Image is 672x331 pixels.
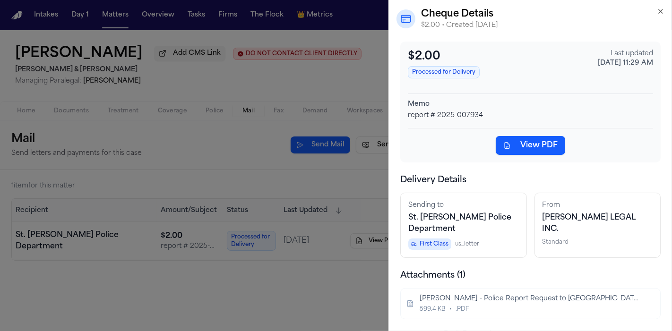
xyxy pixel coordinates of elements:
h3: Delivery Details [400,174,661,187]
h3: Attachments ( 1 ) [400,269,661,282]
span: Contact ID: 2ba47573-ac41-4aea-b98c-a367e53c11bf [543,214,636,233]
span: • [449,306,452,313]
div: M. McDowell - Police Report Request to St. Joseph PD - 4.15.25 [420,294,639,304]
span: .PDF [456,306,469,313]
p: $2.00 • Created [DATE] [421,21,664,30]
span: Contact ID: 697cdd78-5adc-4a64-88c8-4190250ab7cd [408,214,511,233]
h2: Cheque Details [421,8,664,21]
div: Sending to [408,201,519,210]
div: View artifact details for M. McDowell - Police Report Request to St. Joseph PD - 4.15.25 [400,288,661,319]
div: report # 2025-007934 [408,111,653,120]
div: From [543,201,653,210]
span: Processed for Delivery [408,66,480,78]
div: Memo [408,100,653,109]
span: First Class [408,238,451,250]
span: us_letter [455,240,479,248]
div: [DATE] 11:29 AM [598,59,653,68]
div: $2.00 [408,49,598,64]
div: Standard [543,238,653,246]
span: 599.4 KB [420,306,446,313]
div: Last updated [598,49,653,59]
button: View PDF [496,136,565,155]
